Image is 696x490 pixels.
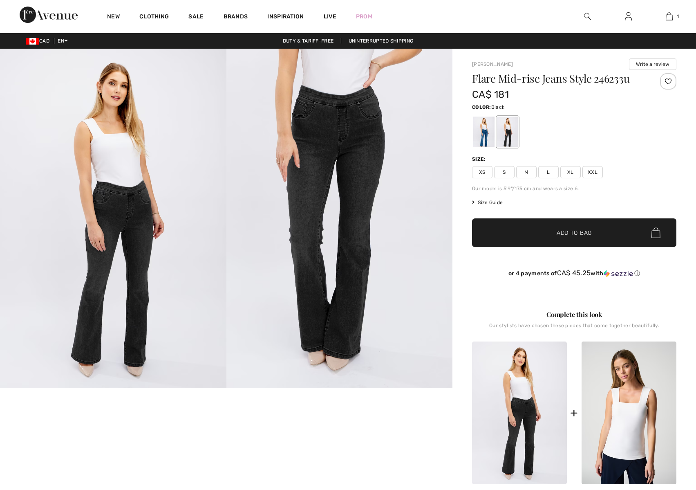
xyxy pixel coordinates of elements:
img: Casual Square Neck Pullover Style 143132 [582,342,676,484]
a: Brands [224,13,248,22]
img: 1ère Avenue [20,7,78,23]
span: CA$ 45.25 [557,269,591,277]
a: Live [324,12,336,21]
div: Our stylists have chosen these pieces that come together beautifully. [472,323,676,335]
span: L [538,166,559,178]
a: 1 [649,11,689,21]
a: Sale [188,13,204,22]
a: [PERSON_NAME] [472,61,513,67]
button: Write a review [629,58,676,70]
img: My Info [625,11,632,21]
div: or 4 payments ofCA$ 45.25withSezzle Click to learn more about Sezzle [472,269,676,280]
span: Add to Bag [557,229,592,237]
span: Color: [472,104,491,110]
h1: Flare Mid-rise Jeans Style 246233u [472,73,642,84]
span: Black [491,104,505,110]
img: Flare Mid-Rise Jeans Style 246233u [472,342,567,484]
a: Clothing [139,13,169,22]
span: 1 [677,13,679,20]
div: or 4 payments of with [472,269,676,277]
span: S [494,166,515,178]
span: Size Guide [472,199,503,206]
div: Complete this look [472,310,676,319]
span: CA$ 181 [472,89,509,100]
div: Blue [473,117,495,147]
a: New [107,13,120,22]
span: Inspiration [267,13,304,22]
img: Sezzle [604,270,633,277]
div: Black [497,117,518,147]
span: XXL [582,166,603,178]
div: + [570,404,578,422]
div: Size: [472,155,488,163]
a: Sign In [618,11,638,22]
span: EN [58,38,68,44]
div: Our model is 5'9"/175 cm and wears a size 6. [472,185,676,192]
a: Prom [356,12,372,21]
span: CAD [26,38,53,44]
img: Canadian Dollar [26,38,39,45]
span: M [516,166,537,178]
img: My Bag [666,11,673,21]
span: XL [560,166,581,178]
img: Bag.svg [651,227,660,238]
img: search the website [584,11,591,21]
span: XS [472,166,492,178]
button: Add to Bag [472,218,676,247]
img: Flare Mid-Rise Jeans Style 246233u. 2 [226,49,453,388]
